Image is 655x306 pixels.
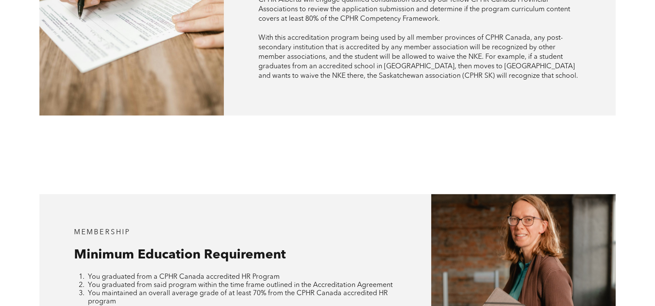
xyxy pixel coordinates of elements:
span: Minimum Education Requirement [74,249,286,261]
span: You graduated from said program within the time frame outlined in the Accreditation Agreement [88,282,393,289]
span: With this accreditation program being used by all member provinces of CPHR Canada, any post-secon... [258,35,578,80]
span: You maintained an overall average grade of at least 70% from the CPHR Canada accredited HR program [88,290,388,305]
span: MEMBERSHIP [74,229,131,236]
span: You graduated from a CPHR Canada accredited HR Program [88,274,280,280]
